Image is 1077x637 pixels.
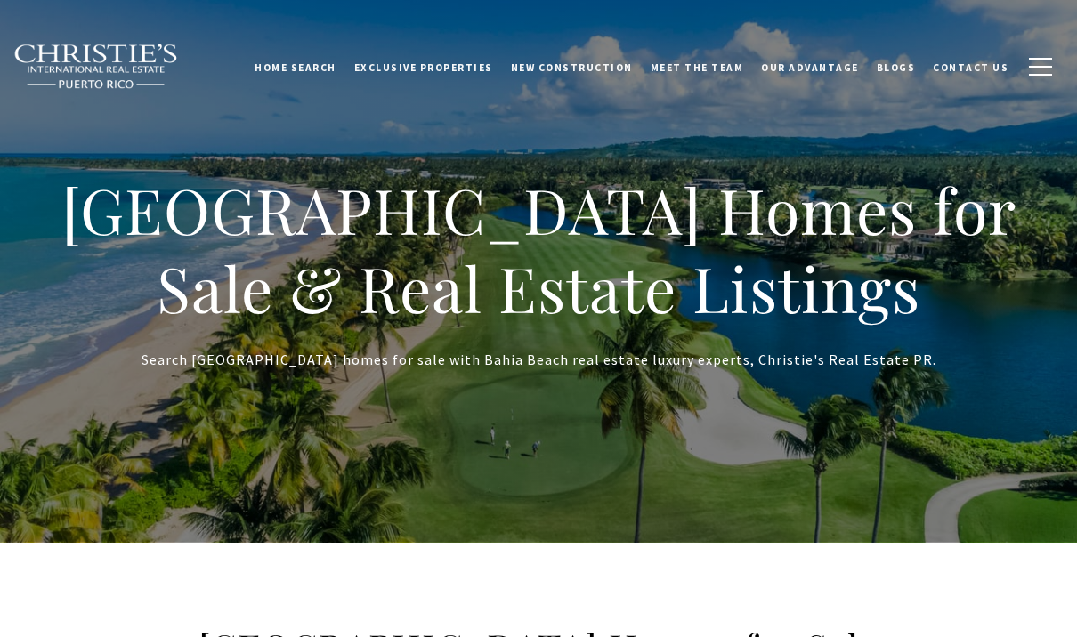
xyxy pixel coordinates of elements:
span: Search [GEOGRAPHIC_DATA] homes for sale with Bahia Beach real estate luxury experts, Christie's R... [142,351,936,368]
a: Home Search [246,44,345,88]
span: [GEOGRAPHIC_DATA] Homes for Sale & Real Estate Listings [61,167,1016,329]
a: Blogs [868,44,925,88]
span: New Construction [511,60,633,72]
a: Our Advantage [752,44,868,88]
a: Meet the Team [642,44,753,88]
span: Blogs [877,60,916,72]
a: New Construction [502,44,642,88]
span: Contact Us [933,60,1008,72]
span: Exclusive Properties [354,60,493,72]
span: Our Advantage [761,60,859,72]
a: Exclusive Properties [345,44,502,88]
img: Christie's International Real Estate black text logo [13,44,179,90]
